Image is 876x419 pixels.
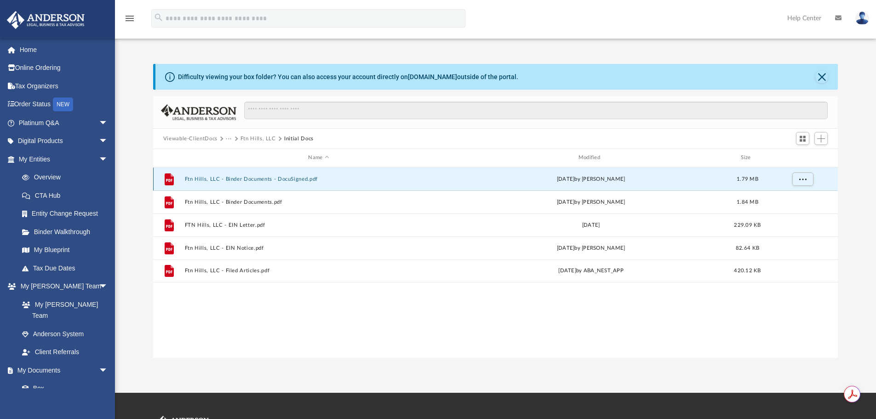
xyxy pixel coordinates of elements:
span: 420.12 KB [734,268,761,273]
a: Home [6,40,122,59]
div: id [157,154,180,162]
div: [DATE] by ABA_NEST_APP [457,267,725,275]
span: 1.84 MB [737,199,758,204]
button: ··· [226,135,232,143]
a: Box [13,379,113,398]
a: My Documentsarrow_drop_down [6,361,117,379]
span: 1.79 MB [737,176,758,181]
button: Ftn Hills, LLC - Binder Documents - DocuSigned.pdf [184,176,452,182]
img: Anderson Advisors Platinum Portal [4,11,87,29]
a: My [PERSON_NAME] Team [13,295,113,325]
div: Difficulty viewing your box folder? You can also access your account directly on outside of the p... [178,72,518,82]
a: [DOMAIN_NAME] [408,73,457,80]
div: Name [184,154,452,162]
a: Order StatusNEW [6,95,122,114]
a: My Blueprint [13,241,117,259]
button: Ftn Hills, LLC - EIN Notice.pdf [184,245,452,251]
button: Initial Docs [284,135,314,143]
button: Ftn Hills, LLC - Binder Documents.pdf [184,199,452,205]
div: grid [153,167,838,358]
a: CTA Hub [13,186,122,205]
input: Search files and folders [244,102,828,119]
a: Entity Change Request [13,205,122,223]
div: Modified [457,154,725,162]
a: Digital Productsarrow_drop_down [6,132,122,150]
span: arrow_drop_down [99,150,117,169]
span: 229.09 KB [734,222,761,227]
a: menu [124,17,135,24]
span: arrow_drop_down [99,132,117,151]
span: arrow_drop_down [99,277,117,296]
a: Platinum Q&Aarrow_drop_down [6,114,122,132]
a: Binder Walkthrough [13,223,122,241]
button: Ftn Hills, LLC [240,135,276,143]
button: Close [815,70,828,83]
button: More options [792,172,813,186]
span: arrow_drop_down [99,114,117,132]
div: id [770,154,834,162]
a: Online Ordering [6,59,122,77]
i: menu [124,13,135,24]
a: Anderson System [13,325,117,343]
span: arrow_drop_down [99,361,117,380]
div: [DATE] by [PERSON_NAME] [457,244,725,252]
div: [DATE] [457,221,725,229]
button: FTN Hills, LLC - EIN Letter.pdf [184,222,452,228]
span: 82.64 KB [736,245,759,250]
div: Size [729,154,766,162]
div: [DATE] by [PERSON_NAME] [457,198,725,206]
button: Add [814,132,828,145]
div: NEW [53,98,73,111]
a: My Entitiesarrow_drop_down [6,150,122,168]
a: Tax Due Dates [13,259,122,277]
a: My [PERSON_NAME] Teamarrow_drop_down [6,277,117,296]
button: Ftn Hills, LLC - Filed Articles.pdf [184,268,452,274]
i: search [154,12,164,23]
a: Client Referrals [13,343,117,362]
img: User Pic [855,11,869,25]
a: Tax Organizers [6,77,122,95]
a: Overview [13,168,122,187]
button: Switch to Grid View [796,132,810,145]
button: Viewable-ClientDocs [163,135,218,143]
div: [DATE] by [PERSON_NAME] [457,175,725,183]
